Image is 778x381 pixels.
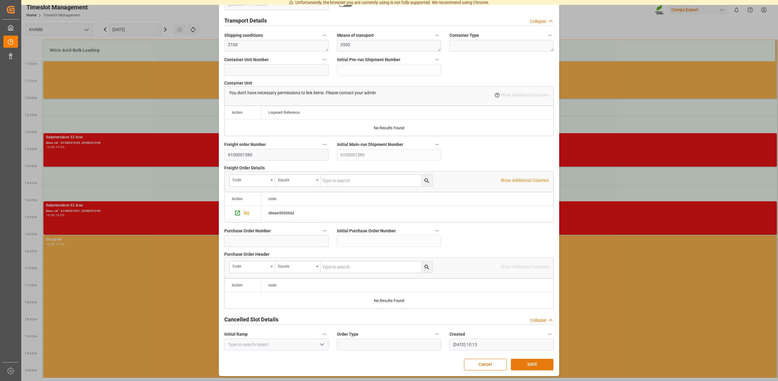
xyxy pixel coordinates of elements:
[224,32,263,39] span: Shipping conditions
[546,330,554,338] button: Created
[433,330,441,338] button: Order Type
[337,32,374,39] span: Means of transport
[501,177,549,184] p: Show Additional Columns
[275,261,321,273] button: open menu
[224,80,252,86] span: Container Unit
[337,331,358,338] span: Order Type
[449,331,465,338] span: Created
[433,31,441,39] button: Means of transport
[224,315,278,324] h2: Cancelled Slot Details
[261,206,322,220] div: Press SPACE to select this row.
[224,331,248,338] span: Initial Ramp
[224,339,329,350] input: Type to search/select
[321,330,329,338] button: Initial Ramp
[530,18,546,25] div: Collapse
[337,40,441,51] textarea: 3500
[225,206,261,220] div: Press SPACE to select this row.
[224,16,267,25] h2: Transport Details
[321,261,432,273] input: Type to search
[275,175,321,186] button: open menu
[317,340,326,349] button: open menu
[321,31,329,39] button: Shipping conditions
[511,359,553,370] button: SAVE
[268,110,300,115] span: Logward Reference
[337,141,403,148] span: Initial Main-run Shipment Number
[224,165,265,171] span: Freight Order Details
[546,31,554,39] button: Container Type
[261,206,322,220] div: d66ee595593d
[433,56,441,64] button: Initial Pre-run Shipment Number
[229,261,275,273] button: open menu
[224,251,270,258] span: Purchase Order Header
[421,175,432,186] button: search button
[337,228,396,234] span: Initial Purchase Order Number
[433,227,441,235] button: Initial Purchase Order Number
[232,262,268,269] div: code
[337,57,400,63] span: Initial Pre-run Shipment Number
[229,90,376,96] p: You don't have necessary permissions to link items. Please contact your admin
[278,176,314,183] div: Equals
[268,283,276,287] span: code
[321,227,329,235] button: Purchase Order Number
[232,110,243,115] div: Action
[224,40,329,51] textarea: Z100
[321,56,329,64] button: Container Unit Number
[464,359,507,370] button: Cancel
[321,140,329,148] button: Freight order Number
[224,57,269,63] span: Container Unit Number
[232,176,268,183] div: code
[278,262,314,269] div: Equals
[449,339,554,350] input: DD.MM.YYYY HH:MM
[224,141,266,148] span: Freight order Number
[229,175,275,186] button: open menu
[433,140,441,148] button: Initial Main-run Shipment Number
[224,228,271,234] span: Purchase Order Number
[530,317,546,324] div: Collapse
[268,197,276,201] span: code
[232,283,243,287] div: Action
[449,32,479,39] span: Container Type
[232,197,243,201] div: Action
[321,175,432,186] input: Type to search
[421,261,432,273] button: search button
